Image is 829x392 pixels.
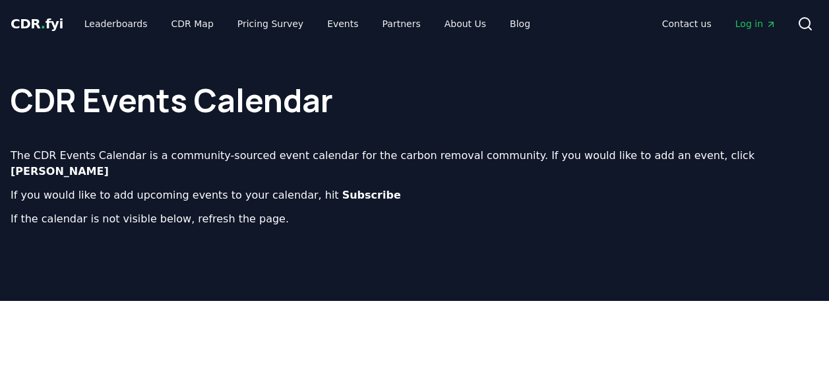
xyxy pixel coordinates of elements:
[342,189,401,201] b: Subscribe
[11,148,818,180] p: The CDR Events Calendar is a community-sourced event calendar for the carbon removal community. I...
[41,16,46,32] span: .
[499,12,541,36] a: Blog
[11,58,818,116] h1: CDR Events Calendar
[434,12,497,36] a: About Us
[11,187,818,203] p: If you would like to add upcoming events to your calendar, hit
[161,12,224,36] a: CDR Map
[372,12,431,36] a: Partners
[227,12,314,36] a: Pricing Survey
[652,12,722,36] a: Contact us
[317,12,369,36] a: Events
[725,12,787,36] a: Log in
[74,12,541,36] nav: Main
[11,15,63,33] a: CDR.fyi
[735,17,776,30] span: Log in
[652,12,787,36] nav: Main
[11,211,818,227] p: If the calendar is not visible below, refresh the page.
[74,12,158,36] a: Leaderboards
[11,16,63,32] span: CDR fyi
[11,165,109,178] b: [PERSON_NAME]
